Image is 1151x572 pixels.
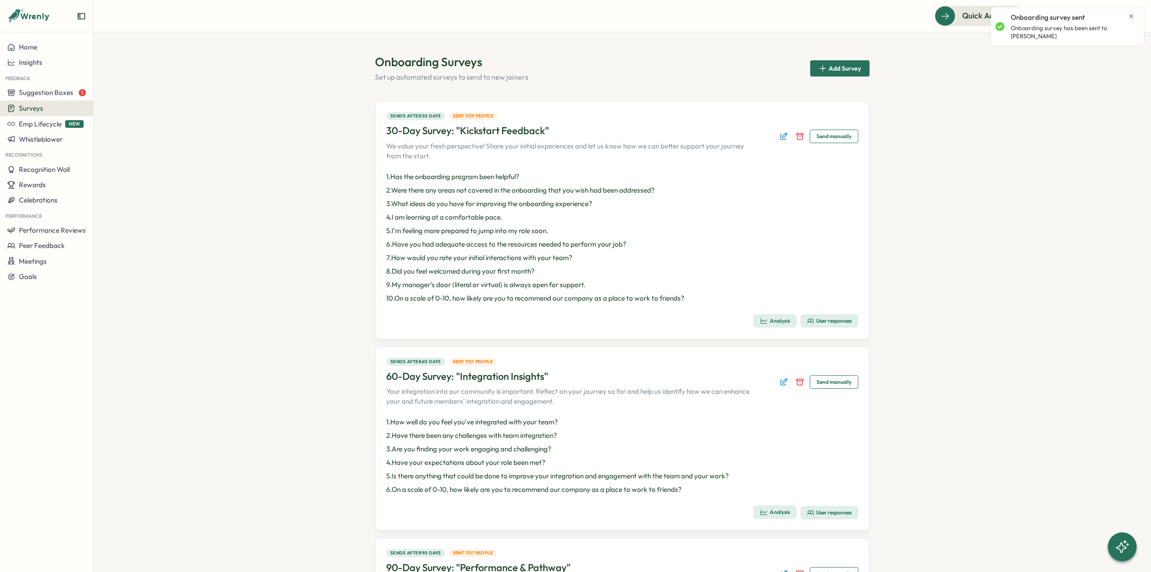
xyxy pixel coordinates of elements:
[375,72,528,83] p: Set up automated surveys to send to new joiners
[386,444,858,454] p: 3 . Are you finding your work engaging and challenging?
[453,358,493,365] span: Sent to 7 people
[390,113,441,120] span: Sends after 30 days
[19,135,62,144] span: Whistleblower
[794,130,806,143] button: Disable survey
[1011,13,1085,23] p: Onboarding survey sent
[19,272,37,281] span: Goals
[816,376,852,388] span: Send manually
[19,104,43,113] span: Surveys
[753,314,797,328] button: Analysis
[800,314,858,328] button: User responses
[386,417,858,427] p: 1 . How well do you feel you've integrated with your team?
[386,471,858,481] p: 5 . Is there anything that could be done to improve your integration and engagement with the team...
[79,89,86,96] span: 1
[386,485,858,495] p: 6 . On a scale of 0-10, how likely are you to recommend our company as a place to work to friends?
[19,88,73,97] span: Suggestion Boxes
[760,317,790,325] div: Analysis
[19,226,86,234] span: Performance Reviews
[375,54,528,70] h1: Onboarding Surveys
[19,43,37,51] span: Home
[829,65,861,72] span: Add Survey
[386,431,858,441] p: 2 . Have there been any challenges with team integration?
[386,199,858,209] p: 3 . What ideas do you have for improving the onboarding experience?
[810,60,870,77] button: Add Survey
[386,253,858,263] p: 7 . How would you rate your initial interactions with your team?
[800,506,858,519] button: User responses
[19,241,65,250] span: Peer Feedback
[753,505,797,519] button: Analysis
[386,458,858,468] p: 4 . Have your expectations about your role been met?
[760,508,790,516] div: Analysis
[935,6,1024,26] button: Quick Actions
[453,549,493,557] span: Sent to 7 people
[386,212,858,222] p: 4 . I am learning at a comfortable pace.
[386,172,858,182] p: 1 . Has the onboarding program been helpful?
[794,376,806,388] button: Disable survey
[386,293,858,303] p: 10 . On a scale of 0-10, how likely are you to recommend our company as a place to work to friends?
[810,130,858,143] button: Send manually
[386,226,858,236] p: 5 . I'm feeling more prepared to jump into my role soon.
[65,120,84,128] span: NEW
[386,387,759,406] p: Your integration into our community is important. Reflect on your journey so far and help us iden...
[386,369,548,383] h3: 60-Day Survey: "Integration Insights"
[19,180,46,189] span: Rewards
[816,130,852,143] span: Send manually
[962,10,1011,22] span: Quick Actions
[19,165,70,174] span: Recognition Wall
[19,58,42,67] span: Insights
[1128,13,1135,20] button: Close notification
[777,130,790,143] button: Edit survey
[386,239,858,249] p: 6 . Have you had adequate access to the resources needed to perform your job?
[1011,24,1135,40] p: Onboarding survey has been sent to [PERSON_NAME]
[807,317,852,324] div: User responses
[386,185,858,195] p: 2 . Were there any areas not covered in the onboarding that you wish had been addressed?
[77,12,86,21] button: Expand sidebar
[386,280,858,290] p: 9 . My manager’s door (literal or virtual) is always open for support.
[19,120,62,128] span: Emp Lifecycle
[810,375,858,389] button: Send manually
[19,257,47,266] span: Meetings
[19,196,58,204] span: Celebrations
[753,314,797,328] a: Analysis
[390,549,441,557] span: Sends after 90 days
[386,141,759,161] p: We value your fresh perspective! Share your initial experiences and let us know how we can better...
[453,113,494,120] span: Sent to 9 people
[386,266,858,276] p: 8 . Did you feel welcomed during your first month?
[777,376,790,388] button: Edit survey
[390,358,441,365] span: Sends after 60 days
[386,124,549,138] h3: 30-Day Survey: "Kickstart Feedback"
[807,509,852,516] div: User responses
